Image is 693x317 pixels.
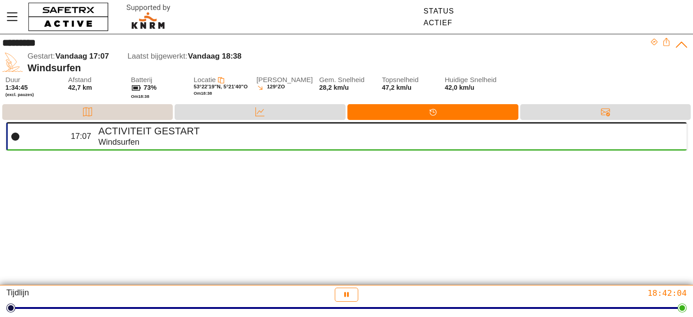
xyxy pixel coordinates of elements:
div: Berichten [520,104,691,120]
font: Tijdlijn [6,288,29,297]
font: Windsurfen [28,62,81,74]
font: Om [194,91,201,96]
div: Tijdlijn [347,104,518,120]
font: 47,2 km/u [382,84,412,91]
font: ZO [277,84,285,89]
font: Activiteit gestart [98,125,200,137]
font: 1:34:45 [5,84,28,91]
font: [PERSON_NAME] [256,76,313,83]
font: Batterij [131,76,152,83]
font: Windsurfen [98,138,139,147]
div: Kaart [2,104,173,120]
font: Status [424,7,454,15]
font: Topsnelheid [382,76,419,83]
font: Laatst bijgewerkt: [128,52,188,60]
font: (excl. pauzes) [5,92,34,97]
font: 18:42:04 [647,288,687,298]
font: 73% [143,84,157,91]
font: 18:38 [201,91,212,96]
font: Vandaag 17:07 [55,52,109,60]
font: 42,0 km/u [445,84,475,91]
font: 129° [267,84,278,89]
font: Actief [424,19,453,27]
font: Afstand [68,76,92,83]
font: Huidige Snelheid [445,76,497,83]
img: RescueLogo.svg [116,2,181,32]
font: 17:07 [71,132,91,141]
font: Gestart: [28,52,55,60]
font: 53°22'19"N, 5°21'40"O [194,84,248,89]
font: Gem. Snelheid [319,76,364,83]
font: Vandaag 18:38 [188,52,242,60]
font: Locatie [194,76,216,83]
font: Duur [5,76,20,83]
img: WIND_SURFING.svg [2,52,23,73]
font: 28,2 km/u [319,84,349,91]
div: Gegevens [175,104,345,120]
font: Om [131,94,138,99]
font: 42,7 km [68,84,92,91]
font: 18:38 [138,94,149,99]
